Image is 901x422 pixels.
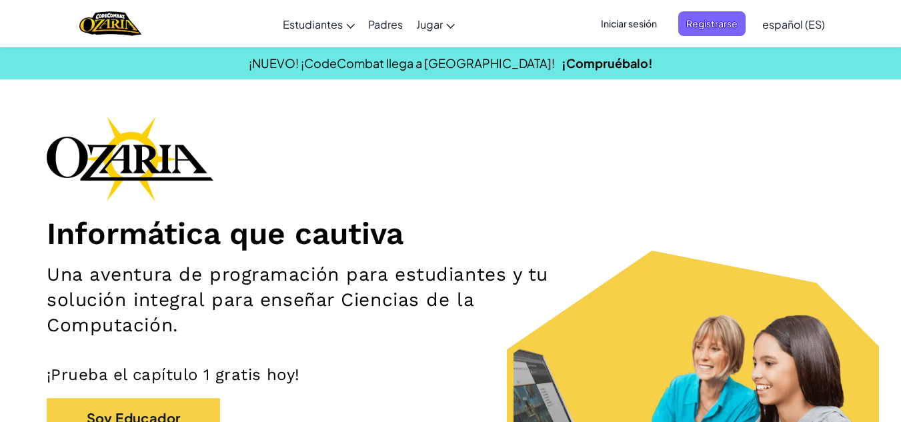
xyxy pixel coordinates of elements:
[416,17,443,31] span: Jugar
[249,55,555,71] span: ¡NUEVO! ¡CodeCombat llega a [GEOGRAPHIC_DATA]!
[283,17,343,31] span: Estudiantes
[593,11,665,36] button: Iniciar sesión
[762,17,825,31] span: español (ES)
[756,6,832,42] a: español (ES)
[678,11,746,36] button: Registrarse
[47,215,854,252] h1: Informática que cautiva
[409,6,462,42] a: Jugar
[79,10,141,37] img: Home
[79,10,141,37] a: Ozaria by CodeCombat logo
[562,55,653,71] a: ¡Compruébalo!
[47,116,213,201] img: Ozaria branding logo
[276,6,361,42] a: Estudiantes
[47,365,854,385] p: ¡Prueba el capítulo 1 gratis hoy!
[47,262,588,338] h2: Una aventura de programación para estudiantes y tu solución integral para enseñar Ciencias de la ...
[361,6,409,42] a: Padres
